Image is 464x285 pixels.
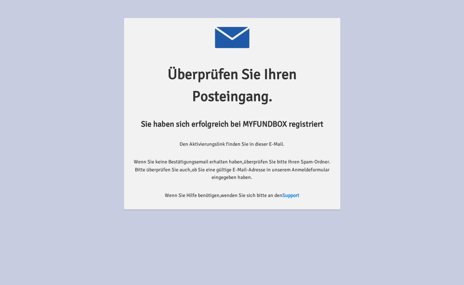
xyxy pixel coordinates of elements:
[131,158,333,181] label: Wenn Sie keine Bestätigungsemail erhalten haben,überprüfen Sie bitte Ihren Spam-Ordner. Bitte übe...
[214,25,250,49] img: Payment Image
[180,140,284,148] label: Den Aktivierungslink finden Sie in dieser E-Mail.
[131,63,333,108] label: Überprüfen Sie Ihren Posteingang.
[141,118,323,130] label: Sie haben sich erfolgreich bei MYFUNDBOX registriert
[282,192,299,198] a: Support
[165,192,299,199] label: Wenn Sie Hilfe benötigen,wenden Sie sich bitte an den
